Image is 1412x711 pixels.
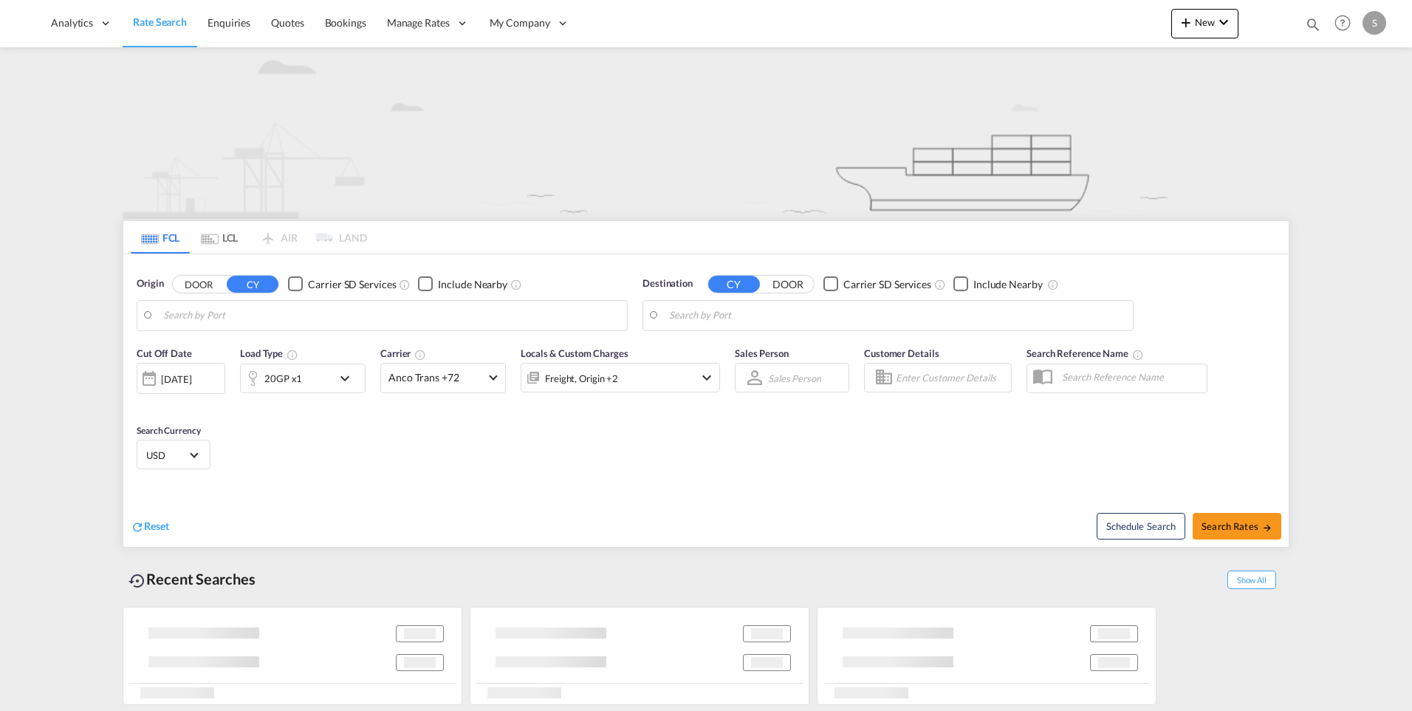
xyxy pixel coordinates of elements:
span: Show All [1227,571,1276,589]
md-icon: icon-information-outline [287,349,298,361]
div: icon-magnify [1305,16,1321,38]
span: Quotes [271,16,304,29]
button: CY [708,276,760,293]
button: CY [227,276,278,293]
md-select: Sales Person [767,367,823,389]
span: Help [1330,10,1355,35]
span: Reset [144,520,169,532]
span: Search Currency [137,425,201,436]
span: USD [146,449,188,462]
div: Carrier SD Services [843,277,931,292]
input: Enter Customer Details [896,367,1007,389]
md-icon: icon-chevron-down [698,369,716,387]
button: DOOR [762,276,814,293]
span: Carrier [380,347,426,359]
input: Search by Port [669,305,1125,327]
span: Sales Person [735,347,789,359]
div: Include Nearby [438,277,507,292]
md-icon: icon-chevron-down [336,370,361,387]
span: New [1177,16,1233,28]
md-checkbox: Checkbox No Ink [288,276,396,292]
md-pagination-wrapper: Use the left and right arrow keys to navigate between tabs [131,221,367,254]
input: Search Reference Name [1055,366,1207,388]
div: Freight Origin Destination Factory Stuffingicon-chevron-down [521,363,720,392]
md-datepicker: Select [137,392,148,412]
span: Locals & Custom Charges [521,347,628,359]
md-icon: icon-backup-restore [128,572,146,590]
span: Destination [642,276,693,291]
md-icon: icon-refresh [131,520,144,534]
md-icon: Unchecked: Ignores neighbouring ports when fetching rates.Checked : Includes neighbouring ports w... [510,279,522,290]
md-icon: icon-chevron-down [1215,13,1233,31]
span: Origin [137,276,163,291]
div: S [1363,11,1386,35]
md-icon: Unchecked: Ignores neighbouring ports when fetching rates.Checked : Includes neighbouring ports w... [1047,279,1059,290]
div: [DATE] [161,372,191,386]
div: Carrier SD Services [308,277,396,292]
div: Help [1330,10,1363,37]
md-icon: The selected Trucker/Carrierwill be displayed in the rate results If the rates are from another f... [414,349,426,361]
span: Enquiries [208,16,250,29]
button: icon-plus 400-fgNewicon-chevron-down [1171,9,1238,38]
span: My Company [490,16,550,30]
span: Rate Search [133,16,187,28]
span: Search Reference Name [1027,347,1144,359]
div: Include Nearby [973,277,1043,292]
span: Analytics [51,16,93,30]
input: Search by Port [163,305,620,327]
div: Recent Searches [123,562,261,596]
md-icon: Unchecked: Search for CY (Container Yard) services for all selected carriers.Checked : Search for... [934,279,946,290]
md-checkbox: Checkbox No Ink [418,276,507,292]
md-icon: Your search will be saved by the below given name [1132,349,1144,361]
span: Anco Trans +72 [388,370,484,385]
md-icon: Unchecked: Search for CY (Container Yard) services for all selected carriers.Checked : Search for... [399,279,411,290]
span: Bookings [325,16,366,29]
div: 20GP x1 [264,368,302,389]
button: Note: By default Schedule search will only considerorigin ports, destination ports and cut off da... [1097,513,1185,540]
span: Manage Rates [387,16,450,30]
div: [DATE] [137,363,225,394]
div: 20GP x1icon-chevron-down [240,364,366,393]
span: Cut Off Date [137,347,192,359]
span: Load Type [240,347,298,359]
md-checkbox: Checkbox No Ink [823,276,931,292]
span: Search Rates [1202,520,1272,532]
div: Origin DOOR CY Checkbox No InkUnchecked: Search for CY (Container Yard) services for all selected... [123,254,1289,547]
md-checkbox: Checkbox No Ink [953,276,1043,292]
md-icon: icon-plus 400-fg [1177,13,1195,31]
div: Freight Origin Destination Factory Stuffing [545,368,618,389]
span: Customer Details [864,347,939,359]
button: DOOR [173,276,225,293]
md-select: Select Currency: $ USDUnited States Dollar [145,444,202,466]
md-tab-item: LCL [190,221,249,254]
button: Search Ratesicon-arrow-right [1193,513,1281,540]
md-icon: icon-arrow-right [1262,523,1272,533]
div: icon-refreshReset [131,519,169,535]
md-tab-item: FCL [131,221,190,254]
md-icon: icon-magnify [1305,16,1321,33]
img: new-FCL.png [123,47,1289,219]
